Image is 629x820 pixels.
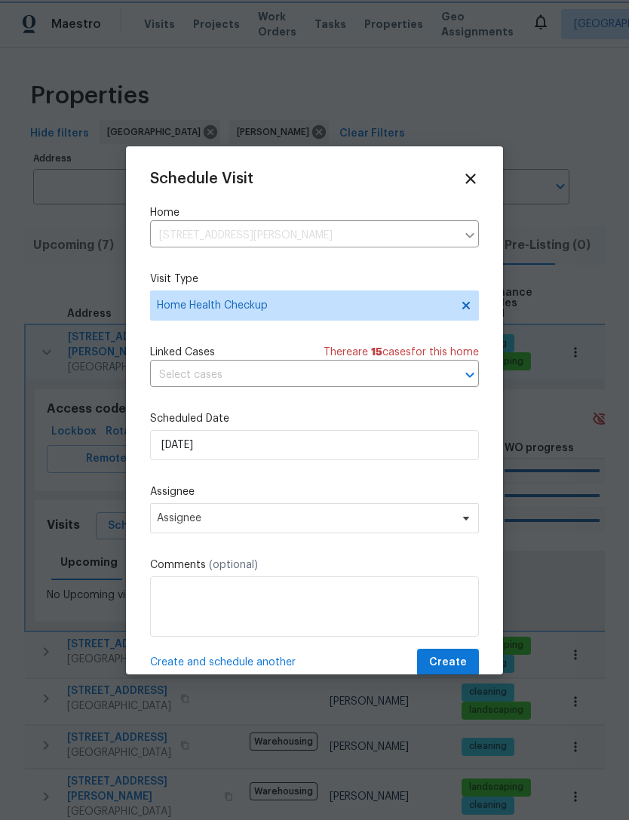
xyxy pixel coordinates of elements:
[150,171,253,186] span: Schedule Visit
[150,430,479,460] input: M/D/YYYY
[417,649,479,677] button: Create
[462,170,479,187] span: Close
[150,655,296,670] span: Create and schedule another
[150,557,479,573] label: Comments
[150,345,215,360] span: Linked Cases
[429,653,467,672] span: Create
[150,484,479,499] label: Assignee
[371,347,382,358] span: 15
[150,224,456,247] input: Enter in an address
[209,560,258,570] span: (optional)
[324,345,479,360] span: There are case s for this home
[459,364,480,385] button: Open
[157,298,450,313] span: Home Health Checkup
[150,272,479,287] label: Visit Type
[157,512,453,524] span: Assignee
[150,364,437,387] input: Select cases
[150,411,479,426] label: Scheduled Date
[150,205,479,220] label: Home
